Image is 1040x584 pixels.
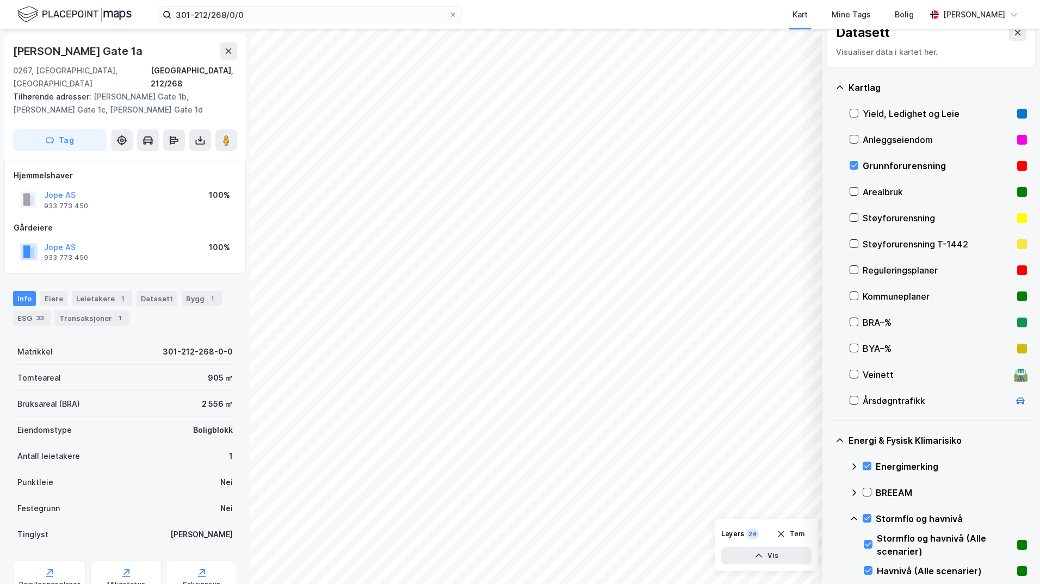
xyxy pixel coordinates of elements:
div: [PERSON_NAME] Gate 1b, [PERSON_NAME] Gate 1c, [PERSON_NAME] Gate 1d [13,90,228,116]
div: 1 [117,293,128,304]
div: 1 [114,313,125,324]
div: Mine Tags [832,8,871,21]
button: Tag [13,129,107,151]
div: 1 [229,450,233,463]
div: Matrikkel [17,345,53,358]
div: Støyforurensning [863,212,1013,225]
div: Havnivå (Alle scenarier) [877,564,1013,577]
div: Energimerking [876,460,1027,473]
div: Arealbruk [863,185,1013,198]
div: Antall leietakere [17,450,80,463]
div: 0267, [GEOGRAPHIC_DATA], [GEOGRAPHIC_DATA] [13,64,151,90]
iframe: Chat Widget [986,532,1040,584]
div: Kart [793,8,808,21]
div: Nei [220,502,233,515]
div: Punktleie [17,476,53,489]
img: logo.f888ab2527a4732fd821a326f86c7f29.svg [17,5,132,24]
div: Boligblokk [193,424,233,437]
button: Vis [721,547,812,564]
div: Datasett [836,24,890,41]
div: Årsdøgntrafikk [863,394,1010,407]
div: Datasett [137,291,177,306]
div: Visualiser data i kartet her. [836,46,1026,59]
div: BRA–% [863,316,1013,329]
div: Anleggseiendom [863,133,1013,146]
div: [PERSON_NAME] [170,528,233,541]
div: 24 [746,529,759,539]
div: Yield, Ledighet og Leie [863,107,1013,120]
div: BYA–% [863,342,1013,355]
div: Støyforurensning T-1442 [863,238,1013,251]
div: Layers [721,530,744,538]
div: Tinglyst [17,528,48,541]
div: Festegrunn [17,502,60,515]
div: [PERSON_NAME] Gate 1a [13,42,145,60]
div: Kartlag [849,81,1027,94]
div: Grunnforurensning [863,159,1013,172]
div: Stormflo og havnivå (Alle scenarier) [877,532,1013,558]
div: 905 ㎡ [208,371,233,384]
div: 🛣️ [1013,368,1028,382]
div: 933 773 450 [44,253,88,262]
div: Info [13,291,36,306]
div: 33 [34,313,46,324]
div: 100% [209,241,230,254]
div: BREEAM [876,486,1027,499]
div: Leietakere [72,291,132,306]
div: 933 773 450 [44,202,88,210]
div: [PERSON_NAME] [943,8,1005,21]
div: Energi & Fysisk Klimarisiko [849,434,1027,447]
span: Tilhørende adresser: [13,92,94,101]
div: Bruksareal (BRA) [17,397,80,411]
div: Eiere [40,291,67,306]
div: Bygg [182,291,222,306]
div: Tomteareal [17,371,61,384]
div: 2 556 ㎡ [202,397,233,411]
div: 1 [207,293,218,304]
div: Hjemmelshaver [14,169,237,182]
div: Gårdeiere [14,221,237,234]
div: Kommuneplaner [863,290,1013,303]
div: Nei [220,476,233,489]
div: Transaksjoner [55,310,129,326]
button: Tøm [770,525,812,543]
input: Søk på adresse, matrikkel, gårdeiere, leietakere eller personer [171,7,449,23]
div: [GEOGRAPHIC_DATA], 212/268 [151,64,237,90]
div: Bolig [895,8,914,21]
div: ESG [13,310,51,326]
div: 100% [209,189,230,202]
div: 301-212-268-0-0 [163,345,233,358]
div: Veinett [863,368,1010,381]
div: Reguleringsplaner [863,264,1013,277]
div: Stormflo og havnivå [876,512,1027,525]
div: Eiendomstype [17,424,72,437]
